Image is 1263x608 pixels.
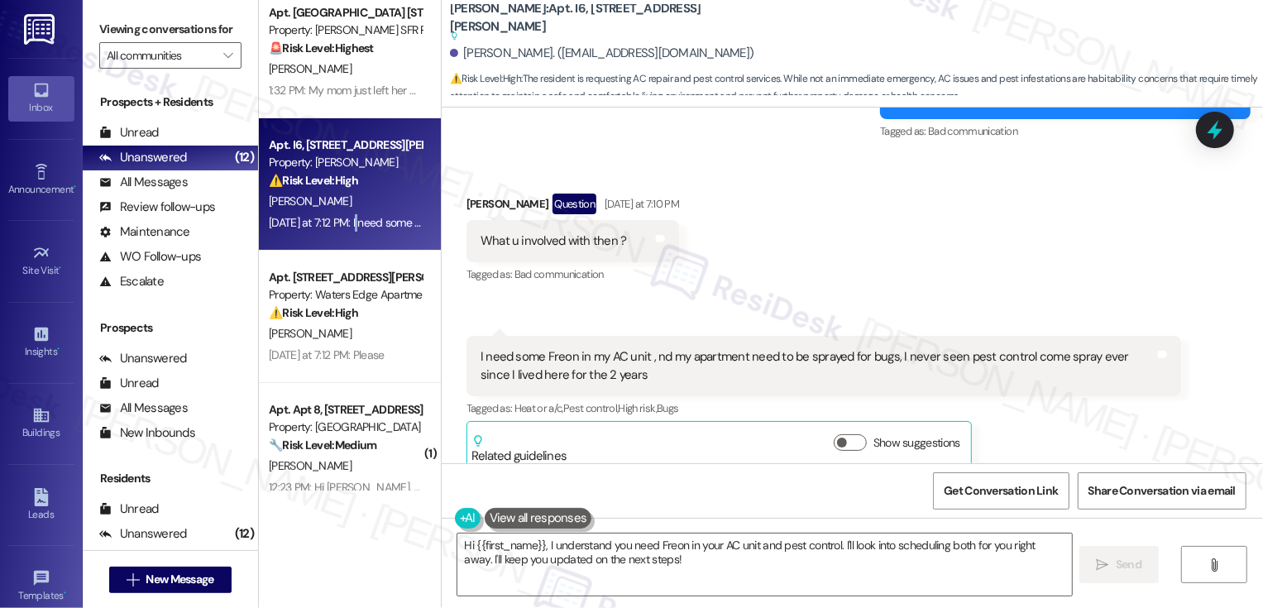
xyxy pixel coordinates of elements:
[99,424,195,442] div: New Inbounds
[553,194,596,214] div: Question
[269,401,422,419] div: Apt. Apt 8, [STREET_ADDRESS]
[269,286,422,304] div: Property: Waters Edge Apartments
[269,154,422,171] div: Property: [PERSON_NAME]
[146,571,213,588] span: New Message
[99,199,215,216] div: Review follow-ups
[873,434,960,452] label: Show suggestions
[269,419,422,436] div: Property: [GEOGRAPHIC_DATA]
[1078,472,1246,510] button: Share Conversation via email
[657,401,678,415] span: Bugs
[450,45,754,62] div: [PERSON_NAME]. ([EMAIL_ADDRESS][DOMAIN_NAME])
[109,567,232,593] button: New Message
[107,42,215,69] input: All communities
[99,400,188,417] div: All Messages
[563,401,619,415] span: Pest control ,
[269,4,422,22] div: Apt. [GEOGRAPHIC_DATA] [STREET_ADDRESS]
[1097,558,1109,572] i: 
[99,223,190,241] div: Maintenance
[24,14,58,45] img: ResiDesk Logo
[57,343,60,355] span: •
[466,194,679,220] div: [PERSON_NAME]
[8,239,74,284] a: Site Visit •
[83,93,258,111] div: Prospects + Residents
[944,482,1058,500] span: Get Conversation Link
[8,483,74,528] a: Leads
[1208,558,1221,572] i: 
[600,195,679,213] div: [DATE] at 7:10 PM
[269,173,358,188] strong: ⚠️ Risk Level: High
[64,587,66,599] span: •
[99,149,187,166] div: Unanswered
[99,124,159,141] div: Unread
[127,573,139,586] i: 
[83,319,258,337] div: Prospects
[269,215,1100,230] div: [DATE] at 7:12 PM: I need some Freon in my AC unit , nd my apartment need to be sprayed for bugs,...
[466,262,679,286] div: Tagged as:
[269,458,352,473] span: [PERSON_NAME]
[514,267,604,281] span: Bad communication
[880,119,1251,143] div: Tagged as:
[99,525,187,543] div: Unanswered
[8,401,74,446] a: Buildings
[269,326,352,341] span: [PERSON_NAME]
[99,248,201,266] div: WO Follow-ups
[928,124,1017,138] span: Bad communication
[619,401,658,415] span: High risk ,
[231,145,258,170] div: (12)
[99,350,187,367] div: Unanswered
[223,49,232,62] i: 
[1079,546,1160,583] button: Send
[514,401,563,415] span: Heat or a/c ,
[269,347,385,362] div: [DATE] at 7:12 PM: Please
[269,305,358,320] strong: ⚠️ Risk Level: High
[1088,482,1236,500] span: Share Conversation via email
[99,500,159,518] div: Unread
[471,434,567,465] div: Related guidelines
[74,181,76,193] span: •
[99,273,164,290] div: Escalate
[231,521,258,547] div: (12)
[83,470,258,487] div: Residents
[481,348,1155,384] div: I need some Freon in my AC unit , nd my apartment need to be sprayed for bugs, I never seen pest ...
[8,76,74,121] a: Inbox
[450,72,521,85] strong: ⚠️ Risk Level: High
[269,22,422,39] div: Property: [PERSON_NAME] SFR Portfolio
[8,320,74,365] a: Insights •
[269,438,376,452] strong: 🔧 Risk Level: Medium
[457,534,1072,596] textarea: Hi {{first_name}}, I understand you need Freon in your AC unit and pest control. I'll look into s...
[269,41,374,55] strong: 🚨 Risk Level: Highest
[450,70,1263,106] span: : The resident is requesting AC repair and pest control services. While not an immediate emergenc...
[269,194,352,208] span: [PERSON_NAME]
[269,269,422,286] div: Apt. [STREET_ADDRESS][PERSON_NAME]
[269,61,352,76] span: [PERSON_NAME]
[466,396,1181,420] div: Tagged as:
[269,83,717,98] div: 1:32 PM: My mom just left her doctor appointment she have mold in her lungs and all im house
[99,174,188,191] div: All Messages
[269,136,422,154] div: Apt. I6, [STREET_ADDRESS][PERSON_NAME]
[933,472,1069,510] button: Get Conversation Link
[481,232,627,250] div: What u involved with then ?
[99,375,159,392] div: Unread
[99,17,242,42] label: Viewing conversations for
[60,262,62,274] span: •
[1116,556,1141,573] span: Send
